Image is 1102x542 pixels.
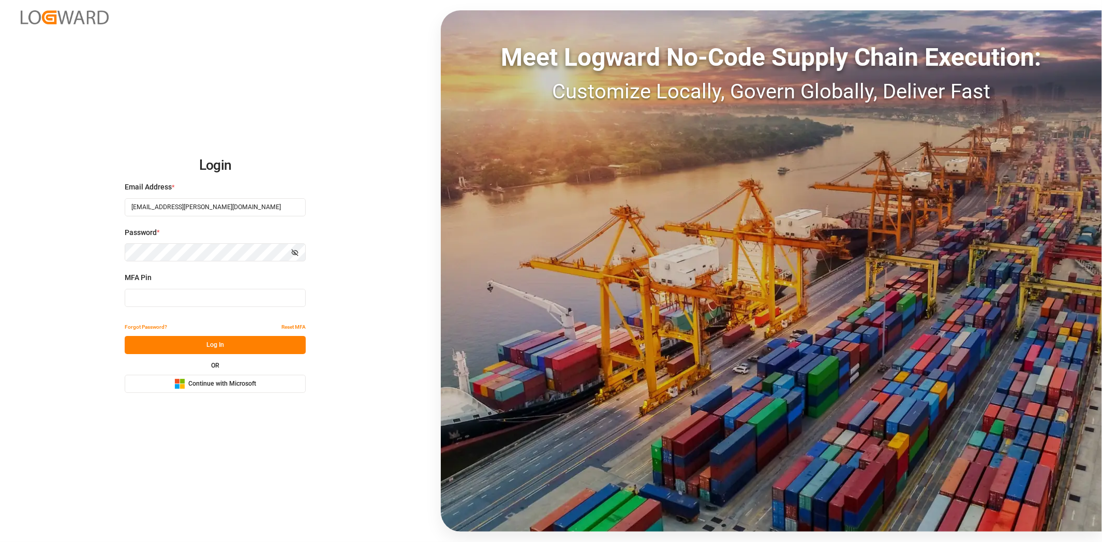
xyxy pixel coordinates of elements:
div: Meet Logward No-Code Supply Chain Execution: [441,39,1102,76]
h2: Login [125,149,306,182]
span: Continue with Microsoft [189,379,257,389]
button: Log In [125,336,306,354]
small: OR [211,362,219,369]
input: Enter your email [125,198,306,216]
button: Reset MFA [281,318,306,336]
span: Password [125,227,157,238]
button: Continue with Microsoft [125,375,306,393]
button: Forgot Password? [125,318,167,336]
img: Logward_new_orange.png [21,10,109,24]
span: Email Address [125,182,172,193]
span: MFA Pin [125,272,152,283]
div: Customize Locally, Govern Globally, Deliver Fast [441,76,1102,107]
